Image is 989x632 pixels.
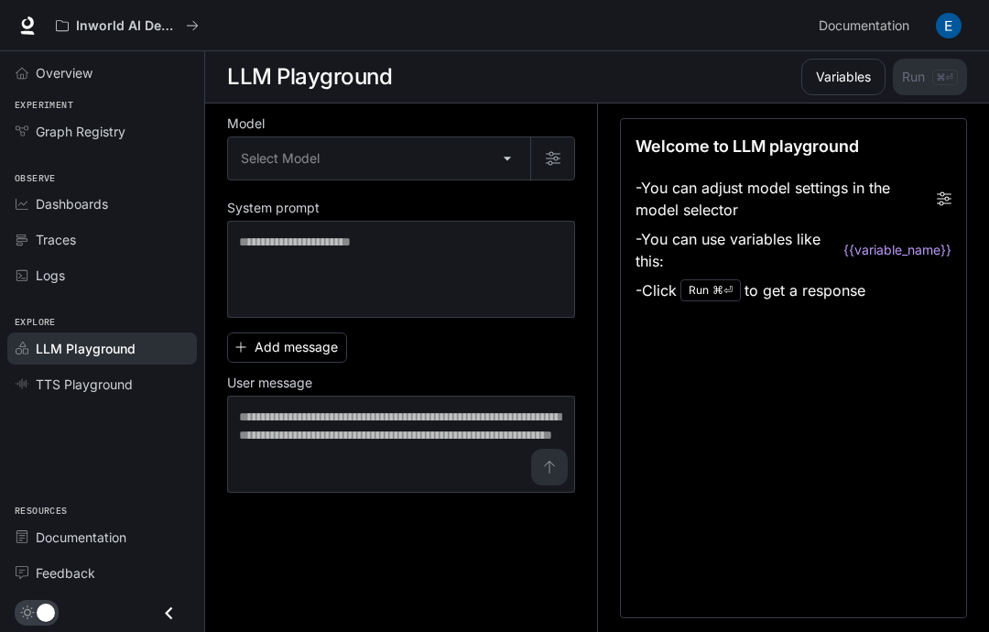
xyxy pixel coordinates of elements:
[36,375,133,394] span: TTS Playground
[636,224,951,276] li: - You can use variables like this:
[48,7,207,44] button: All workspaces
[227,117,265,130] p: Model
[228,137,530,180] div: Select Model
[37,602,55,622] span: Dark mode toggle
[36,266,65,285] span: Logs
[636,173,951,224] li: - You can adjust model settings in the model selector
[811,7,923,44] a: Documentation
[7,223,197,256] a: Traces
[930,7,967,44] button: User avatar
[7,188,197,220] a: Dashboards
[36,230,76,249] span: Traces
[36,122,125,141] span: Graph Registry
[936,13,962,38] img: User avatar
[680,279,741,301] div: Run
[7,115,197,147] a: Graph Registry
[227,202,320,214] p: System prompt
[843,241,951,259] code: {{variable_name}}
[7,521,197,553] a: Documentation
[636,276,951,305] li: - Click to get a response
[76,18,179,34] p: Inworld AI Demos
[36,563,95,583] span: Feedback
[36,194,108,213] span: Dashboards
[7,368,197,400] a: TTS Playground
[712,285,733,296] p: ⌘⏎
[7,259,197,291] a: Logs
[36,339,136,358] span: LLM Playground
[241,149,320,168] span: Select Model
[636,134,859,158] p: Welcome to LLM playground
[227,59,392,95] h1: LLM Playground
[801,59,886,95] button: Variables
[7,57,197,89] a: Overview
[36,63,92,82] span: Overview
[227,332,347,363] button: Add message
[7,557,197,589] a: Feedback
[7,332,197,365] a: LLM Playground
[36,528,126,547] span: Documentation
[148,594,190,632] button: Close drawer
[819,15,909,38] span: Documentation
[227,376,312,389] p: User message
